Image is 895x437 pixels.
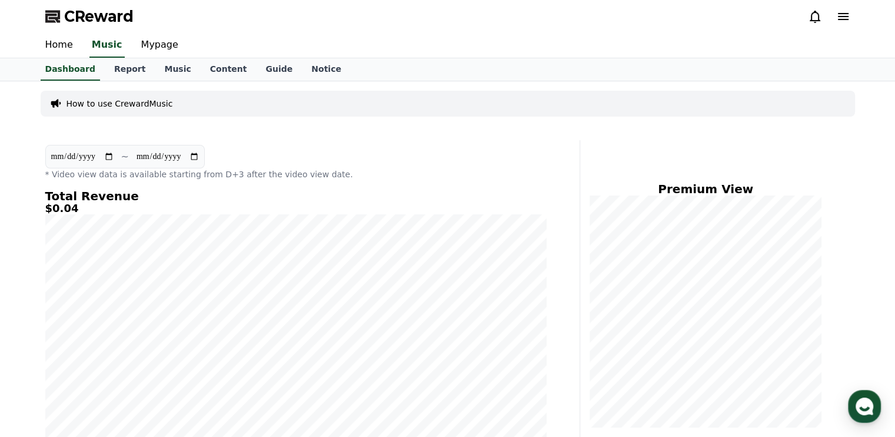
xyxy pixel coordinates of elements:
[66,98,173,110] a: How to use CrewardMusic
[174,357,203,366] span: Settings
[4,339,78,369] a: Home
[89,33,125,58] a: Music
[45,7,134,26] a: CReward
[256,58,302,81] a: Guide
[30,357,51,366] span: Home
[45,203,547,214] h5: $0.04
[41,58,100,81] a: Dashboard
[121,150,129,164] p: ~
[152,339,226,369] a: Settings
[302,58,351,81] a: Notice
[64,7,134,26] span: CReward
[78,339,152,369] a: Messages
[36,33,82,58] a: Home
[201,58,257,81] a: Content
[98,357,132,367] span: Messages
[45,168,547,180] p: * Video view data is available starting from D+3 after the video view date.
[155,58,200,81] a: Music
[132,33,188,58] a: Mypage
[105,58,155,81] a: Report
[590,183,822,196] h4: Premium View
[45,190,547,203] h4: Total Revenue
